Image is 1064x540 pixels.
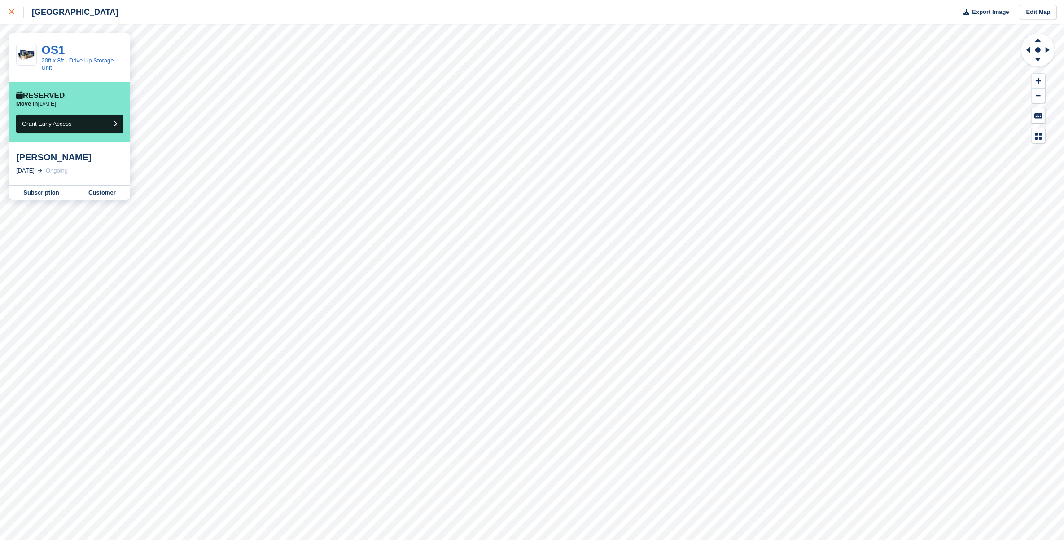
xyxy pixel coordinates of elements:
[16,100,38,107] span: Move in
[38,169,42,173] img: arrow-right-light-icn-cde0832a797a2874e46488d9cf13f60e5c3a73dbe684e267c42b8395dfbc2abf.svg
[9,186,74,200] a: Subscription
[74,186,130,200] a: Customer
[17,47,36,62] img: 20-ft-container.jpeg
[958,5,1009,20] button: Export Image
[16,166,35,175] div: [DATE]
[1020,5,1057,20] a: Edit Map
[22,120,72,127] span: Grant Early Access
[16,115,123,133] button: Grant Early Access
[24,7,118,18] div: [GEOGRAPHIC_DATA]
[46,166,68,175] div: Ongoing
[41,43,65,57] a: OS1
[1032,108,1045,123] button: Keyboard Shortcuts
[1032,74,1045,89] button: Zoom In
[972,8,1009,17] span: Export Image
[16,91,65,100] div: Reserved
[1032,89,1045,103] button: Zoom Out
[16,152,123,163] div: [PERSON_NAME]
[41,57,114,71] a: 20ft x 8ft - Drive Up Storage Unit
[16,100,56,107] p: [DATE]
[1032,128,1045,143] button: Map Legend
